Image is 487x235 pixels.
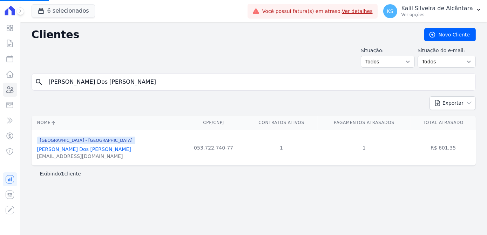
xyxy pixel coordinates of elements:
[429,96,476,110] button: Exportar
[411,130,476,165] td: R$ 601,35
[378,1,487,21] button: KS Kalil Silveira de Alcântara Ver opções
[318,130,411,165] td: 1
[32,116,182,130] th: Nome
[342,8,373,14] a: Ver detalhes
[245,130,317,165] td: 1
[40,170,81,177] p: Exibindo cliente
[262,8,373,15] span: Você possui fatura(s) em atraso.
[45,75,473,89] input: Buscar por nome, CPF ou e-mail
[182,130,245,165] td: 053.722.740-77
[401,12,473,18] p: Ver opções
[401,5,473,12] p: Kalil Silveira de Alcântara
[245,116,317,130] th: Contratos Ativos
[32,4,95,18] button: 6 selecionados
[411,116,476,130] th: Total Atrasado
[35,78,43,86] i: search
[182,116,245,130] th: CPF/CNPJ
[318,116,411,130] th: Pagamentos Atrasados
[418,47,476,54] label: Situação do e-mail:
[37,137,135,144] span: [GEOGRAPHIC_DATA] - [GEOGRAPHIC_DATA]
[424,28,476,41] a: Novo Cliente
[61,171,65,177] b: 1
[387,9,393,14] span: KS
[361,47,415,54] label: Situação:
[37,153,135,160] div: [EMAIL_ADDRESS][DOMAIN_NAME]
[32,28,413,41] h2: Clientes
[37,146,131,152] a: [PERSON_NAME] Dos [PERSON_NAME]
